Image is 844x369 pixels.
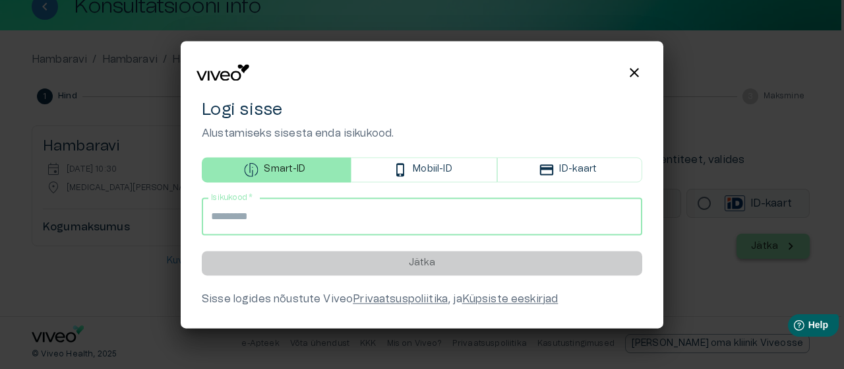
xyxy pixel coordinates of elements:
[264,163,305,177] p: Smart-ID
[202,157,351,182] button: Smart-ID
[559,163,597,177] p: ID-kaart
[351,157,497,182] button: Mobiil-ID
[202,99,642,120] h4: Logi sisse
[202,125,642,141] p: Alustamiseks sisesta enda isikukood.
[413,163,452,177] p: Mobiil-ID
[497,157,642,182] button: ID-kaart
[211,192,253,203] label: Isikukood
[741,309,844,346] iframe: Help widget launcher
[626,65,642,81] span: close
[621,59,648,86] button: Close login modal
[462,294,558,304] a: Küpsiste eeskirjad
[353,294,448,304] a: Privaatsuspoliitika
[202,291,642,307] div: Sisse logides nõustute Viveo , ja
[196,64,249,81] img: Viveo logo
